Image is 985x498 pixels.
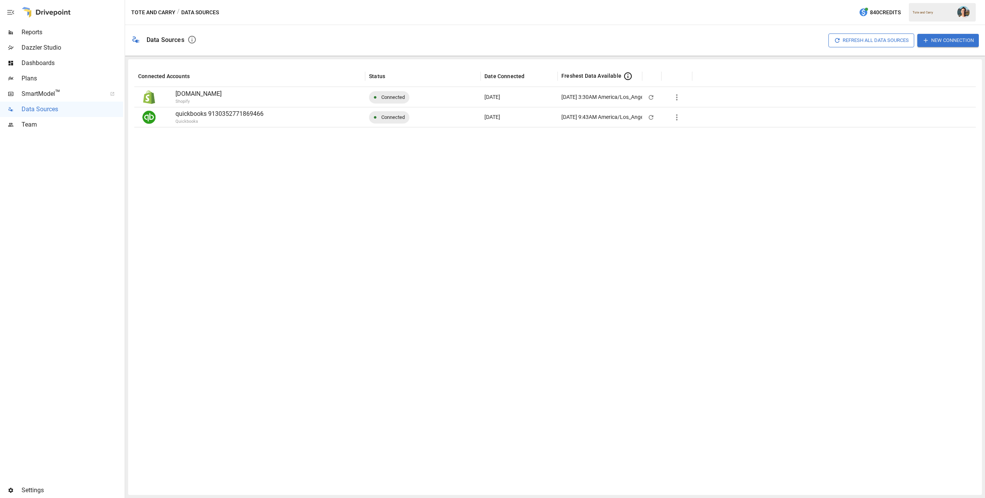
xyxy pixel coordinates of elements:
[22,28,123,37] span: Reports
[484,73,524,79] div: Date Connected
[175,119,402,125] p: Quickbooks
[147,36,184,43] div: Data Sources
[525,71,536,82] button: Sort
[142,110,156,124] img: Quickbooks Logo
[561,72,621,80] span: Freshest Data Available
[22,74,123,83] span: Plans
[22,89,102,99] span: SmartModel
[55,88,60,98] span: ™
[856,5,904,20] button: 840Credits
[175,109,361,119] p: quickbooks 9130352771869466
[190,71,201,82] button: Sort
[175,89,361,99] p: [DOMAIN_NAME]
[913,11,953,14] div: Tote and Carry
[138,73,190,79] div: Connected Accounts
[917,34,979,47] button: New Connection
[369,73,385,79] div: Status
[175,99,402,105] p: Shopify
[561,87,650,107] div: [DATE] 3:30AM America/Los_Angeles
[870,8,901,17] span: 840 Credits
[131,8,175,17] button: Tote and Carry
[22,486,123,495] span: Settings
[22,120,123,129] span: Team
[561,107,650,127] div: [DATE] 9:43AM America/Los_Angeles
[481,107,558,127] div: May 21 2025
[142,90,156,104] img: Shopify Logo
[377,107,409,127] span: Connected
[666,71,677,82] button: Sort
[386,71,397,82] button: Sort
[177,8,180,17] div: /
[377,87,409,107] span: Connected
[22,105,123,114] span: Data Sources
[647,71,658,82] button: Sort
[481,87,558,107] div: May 21 2025
[22,58,123,68] span: Dashboards
[828,33,914,47] button: Refresh All Data Sources
[22,43,123,52] span: Dazzler Studio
